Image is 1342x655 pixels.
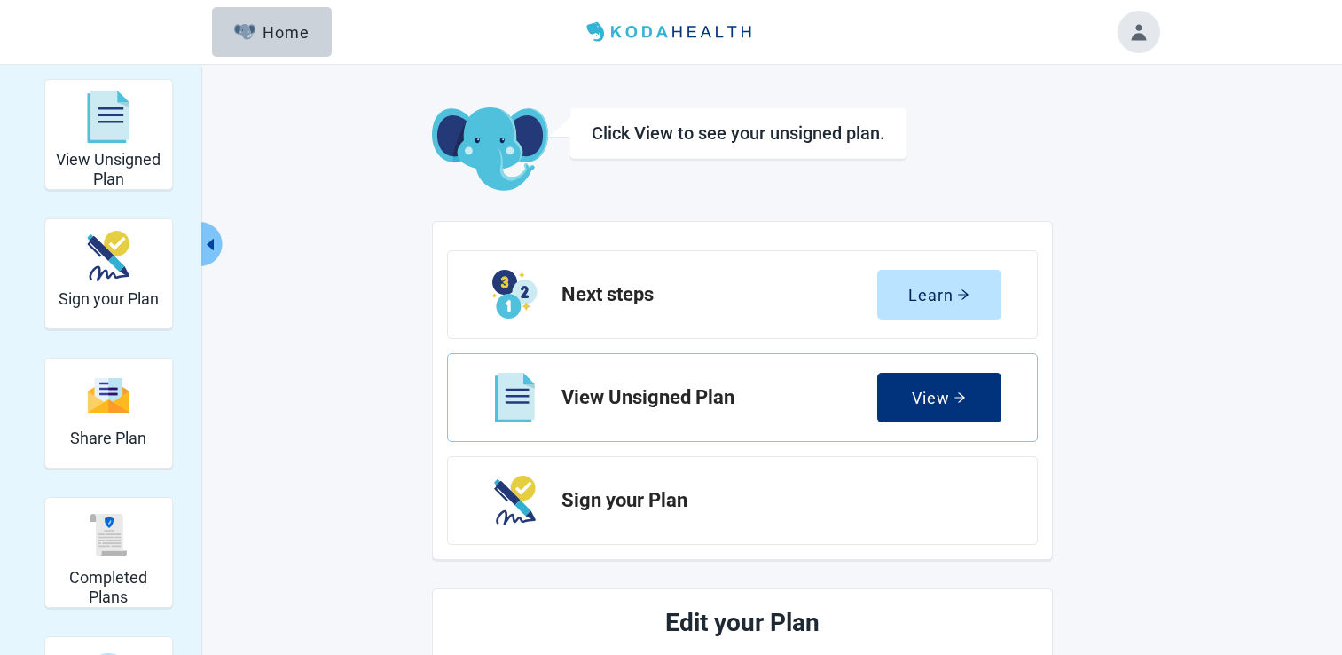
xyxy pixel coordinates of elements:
[202,236,219,253] span: caret-left
[579,18,762,46] img: Koda Health
[912,389,966,406] div: View
[52,150,165,188] h2: View Unsigned Plan
[432,107,548,193] img: Koda Elephant
[87,376,129,414] img: Share Plan
[87,514,129,556] img: Completed Plans
[494,476,536,525] img: Step Icon
[212,7,332,57] button: ElephantHome
[561,387,877,408] h2: View Unsigned Plan
[908,286,969,304] div: Learn
[44,358,173,469] div: Share Plan
[954,391,966,404] span: arrow-right
[495,373,535,422] img: Step Icon
[592,122,885,144] div: Click View to see your unsigned plan.
[44,218,173,329] div: Sign your Plan
[561,490,987,511] h2: Sign your Plan
[87,231,129,281] img: Sign your Plan
[52,568,165,606] h2: Completed Plans
[59,289,159,309] h2: Sign your Plan
[70,429,146,448] h2: Share Plan
[877,270,1001,320] button: Learnarrow-right
[234,24,256,40] img: Elephant
[87,91,129,144] img: View Unsigned Plan
[44,497,173,608] div: Completed Plans
[492,270,538,320] img: Step Icon
[44,79,173,190] div: View Unsigned Plan
[1118,11,1160,53] button: Toggle account menu
[200,222,223,266] button: Collapse menu
[234,23,310,41] div: Home
[561,284,877,305] h2: Next steps
[877,373,1001,422] button: Viewarrow-right
[957,288,969,301] span: arrow-right
[514,604,971,643] h1: Edit your Plan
